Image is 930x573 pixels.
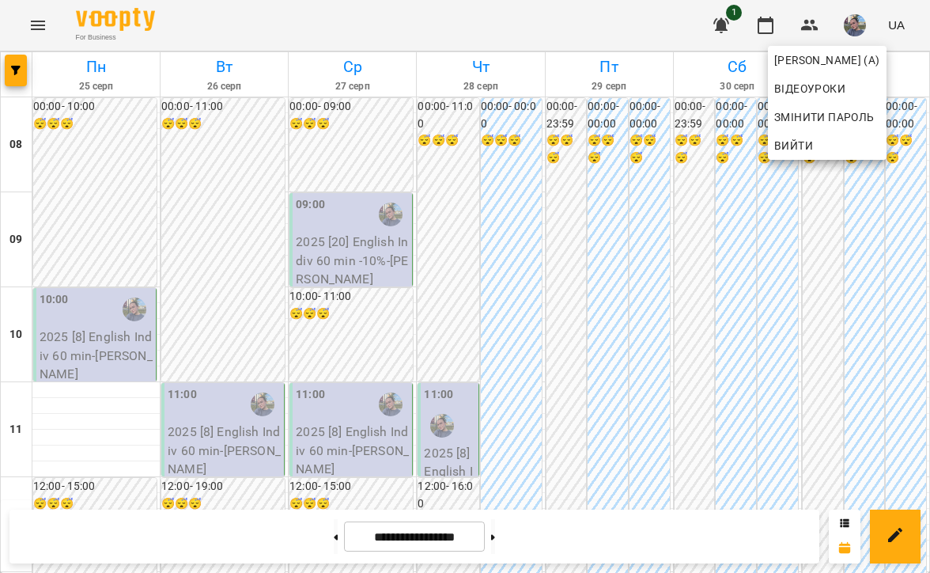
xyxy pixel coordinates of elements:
span: Відеоуроки [774,79,845,98]
a: [PERSON_NAME] (а) [768,46,887,74]
span: Вийти [774,136,813,155]
a: Відеоуроки [768,74,852,103]
button: Вийти [768,131,887,160]
a: Змінити пароль [768,103,887,131]
span: [PERSON_NAME] (а) [774,51,880,70]
span: Змінити пароль [774,108,880,127]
